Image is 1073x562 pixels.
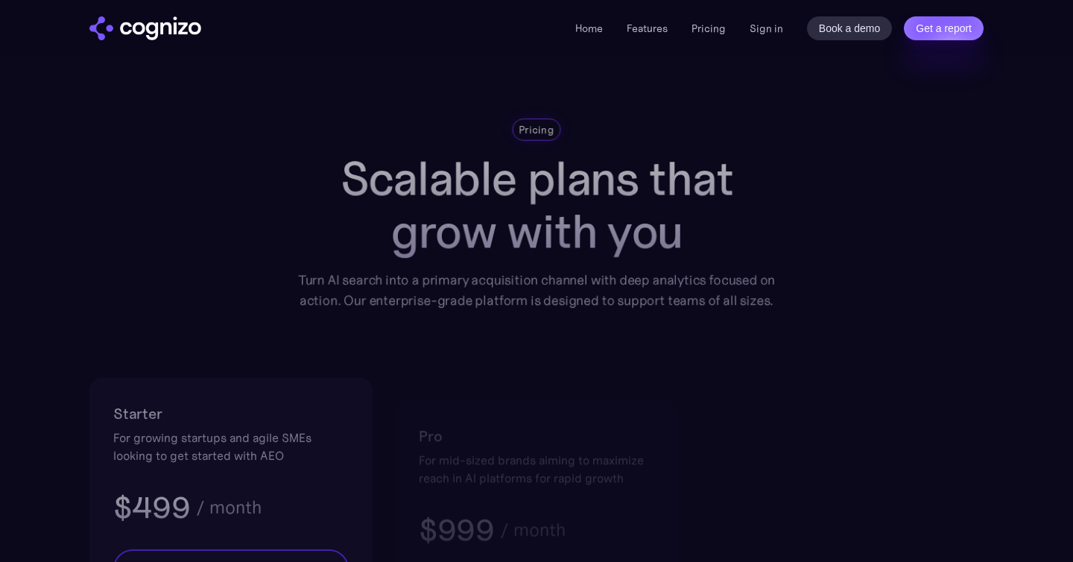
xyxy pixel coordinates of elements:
img: cognizo logo [89,16,201,40]
a: Book a demo [807,16,893,40]
a: Pricing [691,22,726,35]
a: Features [627,22,668,35]
div: For growing startups and agile SMEs looking to get started with AEO [113,429,349,464]
div: Turn AI search into a primary acquisition channel with deep analytics focused on action. Our ente... [287,270,785,311]
a: Home [575,22,603,35]
a: Sign in [750,19,783,37]
div: / month [500,521,566,539]
h2: Starter [113,402,349,426]
div: Pricing [519,122,554,137]
div: / month [196,499,262,517]
a: Get a report [904,16,984,40]
h3: $999 [419,511,494,549]
h2: Pro [419,424,654,448]
a: home [89,16,201,40]
h3: $499 [113,488,190,527]
h1: Scalable plans that grow with you [287,152,785,258]
div: For mid-sized brands aiming to maximize reach in AI platforms for rapid growth [419,451,654,487]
